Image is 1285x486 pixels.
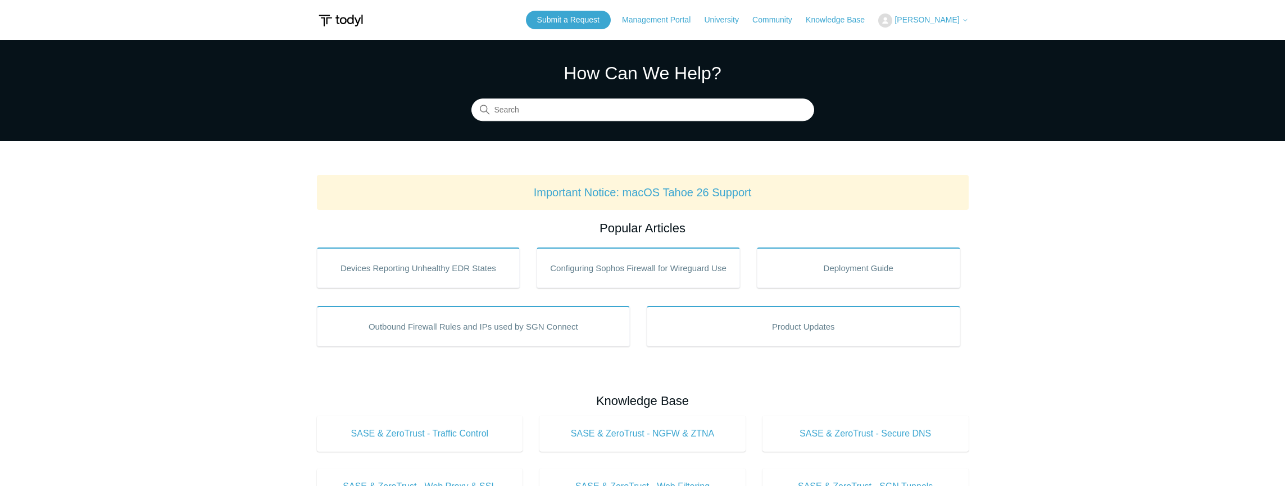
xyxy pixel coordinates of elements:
button: [PERSON_NAME] [878,13,968,28]
a: Important Notice: macOS Tahoe 26 Support [534,186,752,199]
a: Outbound Firewall Rules and IPs used by SGN Connect [317,306,630,346]
a: SASE & ZeroTrust - Traffic Control [317,416,523,452]
a: University [704,14,750,26]
h1: How Can We Help? [471,60,814,87]
a: Knowledge Base [806,14,876,26]
a: SASE & ZeroTrust - Secure DNS [762,416,969,452]
a: Product Updates [647,306,960,346]
span: [PERSON_NAME] [894,15,959,24]
a: Devices Reporting Unhealthy EDR States [317,247,520,288]
a: Configuring Sophos Firewall for Wireguard Use [537,247,740,288]
a: Community [752,14,803,26]
h2: Popular Articles [317,219,969,237]
span: SASE & ZeroTrust - Traffic Control [334,427,506,440]
a: Deployment Guide [757,247,960,288]
h2: Knowledge Base [317,391,969,410]
a: Management Portal [622,14,702,26]
a: Submit a Request [526,11,611,29]
span: SASE & ZeroTrust - Secure DNS [779,427,952,440]
span: SASE & ZeroTrust - NGFW & ZTNA [556,427,729,440]
input: Search [471,99,814,121]
a: SASE & ZeroTrust - NGFW & ZTNA [539,416,746,452]
img: Todyl Support Center Help Center home page [317,10,365,31]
